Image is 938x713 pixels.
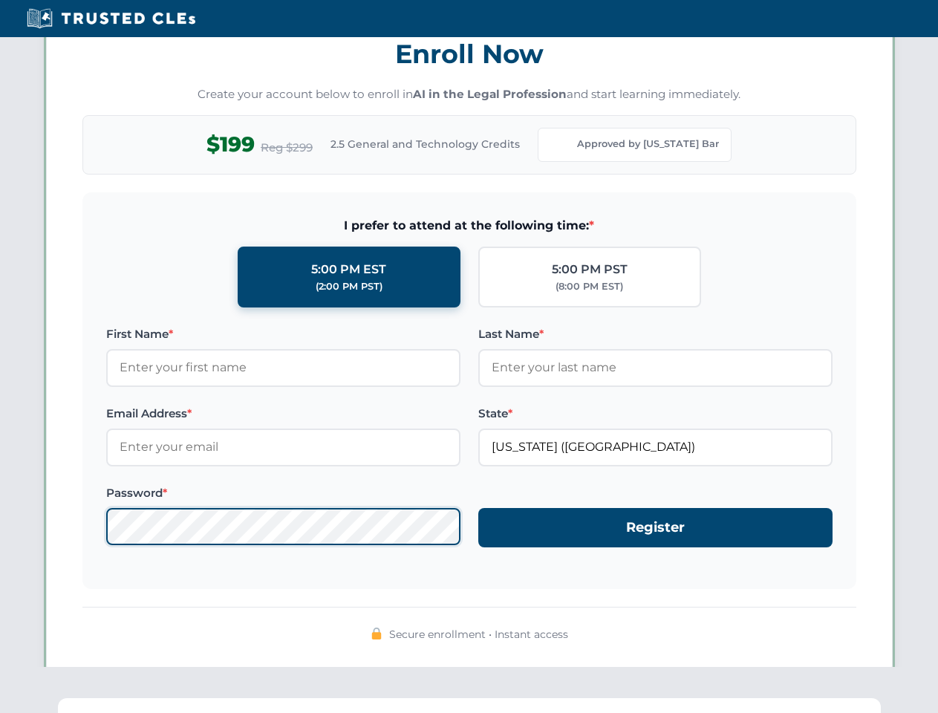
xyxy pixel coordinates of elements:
input: Enter your last name [478,349,833,386]
div: 5:00 PM PST [552,260,628,279]
input: Florida (FL) [478,429,833,466]
label: Password [106,484,460,502]
label: Email Address [106,405,460,423]
input: Enter your first name [106,349,460,386]
label: First Name [106,325,460,343]
label: Last Name [478,325,833,343]
p: Create your account below to enroll in and start learning immediately. [82,86,856,103]
label: State [478,405,833,423]
span: Reg $299 [261,139,313,157]
div: (2:00 PM PST) [316,279,382,294]
img: 🔒 [371,628,382,639]
strong: AI in the Legal Profession [413,87,567,101]
img: Florida Bar [550,134,571,155]
span: I prefer to attend at the following time: [106,216,833,235]
input: Enter your email [106,429,460,466]
span: $199 [206,128,255,161]
span: Secure enrollment • Instant access [389,626,568,642]
img: Trusted CLEs [22,7,200,30]
div: (8:00 PM EST) [556,279,623,294]
h3: Enroll Now [82,30,856,77]
span: 2.5 General and Technology Credits [330,136,520,152]
div: 5:00 PM EST [311,260,386,279]
span: Approved by [US_STATE] Bar [577,137,719,152]
button: Register [478,508,833,547]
